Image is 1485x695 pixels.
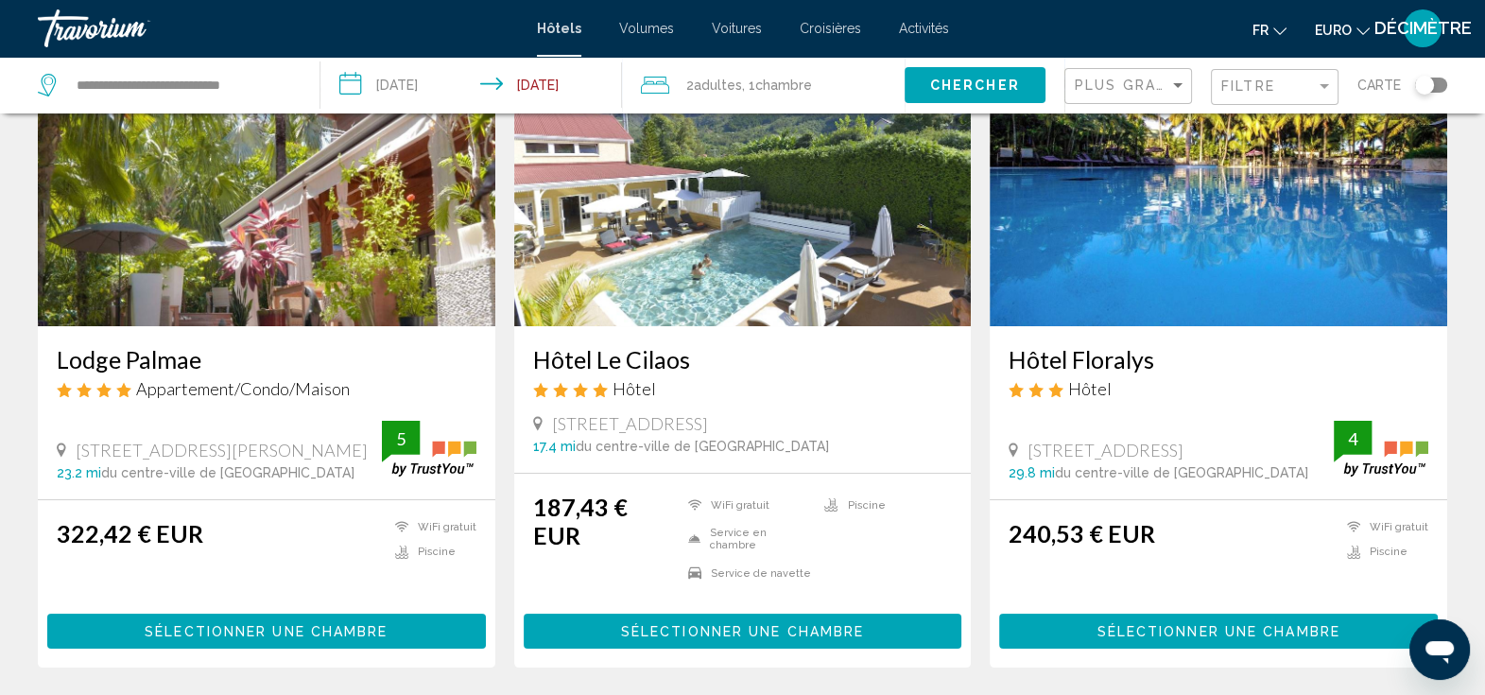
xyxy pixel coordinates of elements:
img: trustyou-badge.svg [382,421,476,477]
a: Sélectionner une chambre [47,618,486,639]
span: Sélectionner une chambre [1096,624,1339,639]
ins: 240,53 € EUR [1009,519,1155,547]
span: [STREET_ADDRESS][PERSON_NAME] [76,440,368,460]
button: Date d’arrivée : 6 oct. 2025 Date de départ : 7 oct. 2025 [320,57,622,113]
font: Piscine [847,499,885,512]
span: EURO [1315,23,1352,38]
span: Appartement/Condo/Maison [136,378,350,399]
a: Volumes [619,21,674,36]
button: Menu utilisateur [1398,9,1447,48]
font: Service de navette [711,567,811,580]
button: Changer de devise [1315,16,1370,43]
ins: 322,42 € EUR [57,519,203,547]
font: WiFi gratuit [1370,521,1428,533]
a: Hôtel Floralys [1009,345,1428,374]
font: WiFi gratuit [418,521,476,533]
span: du centre-ville de [GEOGRAPHIC_DATA] [1055,465,1308,480]
a: Hôtels [537,21,581,36]
a: Croisières [800,21,861,36]
span: Sélectionner une chambre [621,624,864,639]
font: Piscine [418,546,456,558]
ins: 187,43 € EUR [533,493,628,549]
span: Adultes [694,78,742,93]
font: Piscine [1370,546,1407,558]
button: Sélectionner une chambre [47,614,486,649]
button: Sélectionner une chambre [999,614,1438,649]
span: Carte [1357,72,1401,98]
span: Fr [1252,23,1269,38]
span: 17.4 mi [533,439,576,454]
button: Basculer la carte [1401,77,1447,94]
img: Image de l’hôtel [514,24,972,326]
font: WiFi gratuit [711,499,769,512]
font: , 1 [742,78,755,93]
a: Lodge Palmae [57,345,476,374]
span: Sélectionner une chambre [145,624,388,639]
a: Voitures [712,21,762,36]
button: Filtre [1211,68,1338,107]
span: [STREET_ADDRESS] [1027,440,1183,460]
button: Sélectionner une chambre [524,614,962,649]
span: Filtre [1221,78,1275,94]
span: DÉCIMÈTRE [1374,19,1472,38]
button: Chercher [905,67,1045,102]
div: 4 [1334,427,1372,450]
span: Hôtel [613,378,656,399]
span: 29.8 mi [1009,465,1055,480]
span: Hôtel [1068,378,1112,399]
font: 2 [686,78,694,93]
img: Image de l’hôtel [990,24,1447,326]
span: Chambre [755,78,812,93]
button: Changer la langue [1252,16,1286,43]
a: Travorium [38,9,518,47]
iframe: Bouton de lancement de la fenêtre de messagerie [1409,619,1470,680]
a: Hôtel Le Cilaos [533,345,953,374]
div: Appartement 4 étoiles [57,378,476,399]
font: Service en chambre [710,527,815,551]
a: Sélectionner une chambre [999,618,1438,639]
a: Activités [899,21,949,36]
img: trustyou-badge.svg [1334,421,1428,477]
mat-select: Trier par [1075,78,1186,95]
span: du centre-ville de [GEOGRAPHIC_DATA] [576,439,829,454]
div: 5 [382,427,420,450]
div: Hôtel 4 étoiles [533,378,953,399]
a: Sélectionner une chambre [524,618,962,639]
img: Image de l’hôtel [38,24,495,326]
span: Plus grandes économies [1075,78,1300,93]
span: [STREET_ADDRESS] [552,413,708,434]
button: Voyageurs : 2 adultes, 0 enfants [622,57,905,113]
div: Hôtel 3 étoiles [1009,378,1428,399]
span: Chercher [930,78,1020,94]
span: du centre-ville de [GEOGRAPHIC_DATA] [101,465,354,480]
span: 23.2 mi [57,465,101,480]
